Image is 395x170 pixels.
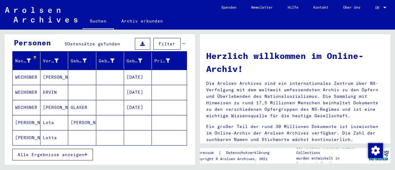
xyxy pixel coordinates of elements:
[124,52,152,69] mat-header-cell: Geburtsdatum
[68,100,96,115] mat-cell: GLASER
[13,52,40,69] mat-header-cell: Nachname
[40,115,68,130] mat-cell: Lota
[221,150,277,156] a: Datenschutzerklärung
[14,37,51,48] div: Personen
[194,150,277,156] div: |
[64,41,67,47] span: 5
[68,52,96,69] mat-header-cell: Geburtsname
[159,41,175,47] span: Filter
[13,70,40,85] mat-cell: WECHSNER
[5,7,77,23] img: Arolsen_neg.svg
[68,115,96,130] mat-cell: [PERSON_NAME]
[194,150,218,156] a: Impressum
[40,85,68,100] mat-cell: ERVIN
[368,143,383,158] img: Zustimmung ändern
[206,123,384,143] p: Ein großer Teil der rund 30 Millionen Dokumente ist inzwischen im Online-Archiv der Arolsen Archi...
[154,56,179,66] div: Prisoner #
[82,14,114,30] a: Suchen
[296,144,367,155] p: Die Arolsen Archives Online-Collections
[40,130,68,145] mat-cell: Lotta
[296,155,367,167] p: wurden entwickelt in Partnerschaft mit
[127,58,142,64] div: Geburtsdatum
[127,56,152,66] div: Geburtsdatum
[114,14,170,28] a: Archiv erkunden
[15,58,31,64] div: Nachname
[206,49,384,75] h1: Herzlich willkommen im Online-Archiv!
[13,115,40,130] mat-cell: [PERSON_NAME]
[13,130,40,145] mat-cell: [PERSON_NAME]
[40,100,68,115] mat-cell: [PERSON_NAME]
[43,56,68,66] div: Vorname
[194,156,277,162] p: Copyright © Arolsen Archives, 2021
[18,152,84,157] span: Alle Ergebnisse anzeigen
[96,52,124,69] mat-header-cell: Geburt‏
[67,41,120,47] span: Datensätze gefunden
[367,148,390,163] img: yv_logo.png
[15,56,40,66] div: Nachname
[152,52,187,69] mat-header-cell: Prisoner #
[154,58,170,64] div: Prisoner #
[13,100,40,115] mat-cell: WECHSNER
[153,38,181,50] button: Filter
[43,58,59,64] div: Vorname
[206,80,384,119] p: Die Arolsen Archives sind ein internationales Zentrum über NS-Verfolgung mit dem weltweit umfasse...
[99,58,114,64] div: Geburt‏
[71,56,96,66] div: Geburtsname
[99,56,124,66] div: Geburt‏
[71,58,86,64] div: Geburtsname
[124,70,152,85] mat-cell: [DATE]
[12,149,93,160] button: Alle Ergebnisse anzeigen
[124,85,152,100] mat-cell: [DATE]
[13,85,40,100] mat-cell: WECHSNER
[375,6,382,10] span: DE
[40,52,68,69] mat-header-cell: Vorname
[124,100,152,115] mat-cell: [DATE]
[40,70,68,85] mat-cell: [PERSON_NAME]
